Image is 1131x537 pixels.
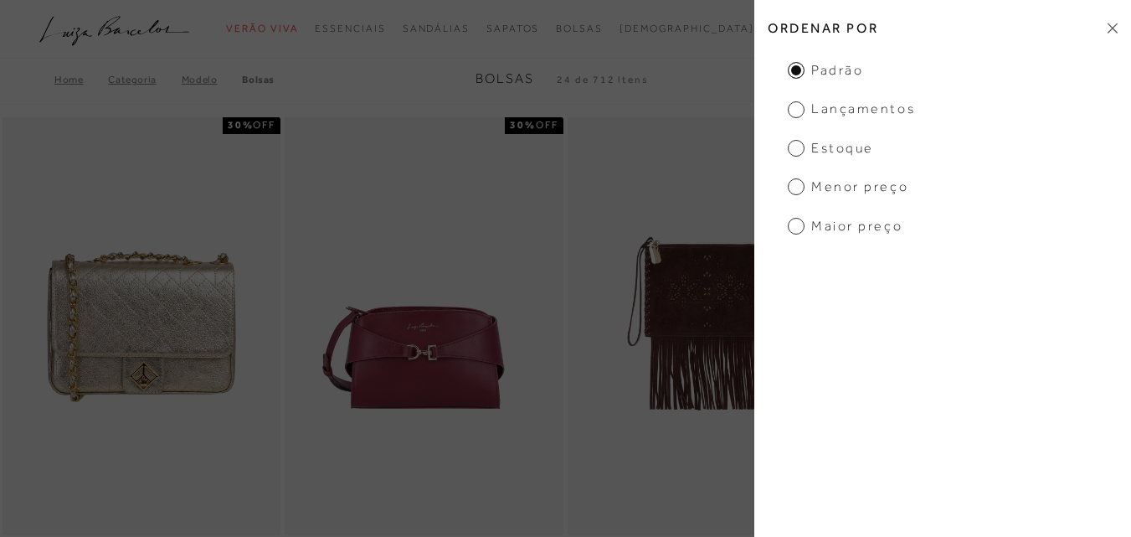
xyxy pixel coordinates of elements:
a: categoryNavScreenReaderText [315,13,385,44]
img: BOLSA DE MÃO EM CAMURÇA CAFÉ COM PERFUROS E FRANJAS [569,120,845,533]
span: OFF [536,119,558,131]
a: categoryNavScreenReaderText [486,13,539,44]
a: BOLSA PEQUENA EM COURO MARSALA COM FERRAGEM EM GANCHO BOLSA PEQUENA EM COURO MARSALA COM FERRAGEM... [286,120,562,533]
a: Bolsas [242,74,275,85]
a: Categoria [108,74,181,85]
span: Sandálias [403,23,470,34]
span: 24 de 712 itens [557,74,649,85]
span: Maior preço [788,217,902,235]
a: BOLSA DE MÃO EM CAMURÇA CAFÉ COM PERFUROS E FRANJAS BOLSA DE MÃO EM CAMURÇA CAFÉ COM PERFUROS E F... [569,120,845,533]
span: Bolsas [556,23,603,34]
h2: Ordenar por [754,8,1131,48]
span: Bolsas [476,71,534,86]
a: categoryNavScreenReaderText [556,13,603,44]
img: BOLSA PEQUENA EM COURO MARSALA COM FERRAGEM EM GANCHO [286,120,562,533]
strong: 30% [228,119,254,131]
a: categoryNavScreenReaderText [403,13,470,44]
span: [DEMOGRAPHIC_DATA] [619,23,754,34]
img: Bolsa média pesponto monograma dourado [4,120,280,533]
span: OFF [253,119,275,131]
span: Estoque [788,139,874,157]
a: Modelo [182,74,243,85]
span: Lançamentos [788,100,915,118]
span: Sapatos [486,23,539,34]
span: Verão Viva [226,23,298,34]
a: Home [54,74,108,85]
a: Bolsa média pesponto monograma dourado Bolsa média pesponto monograma dourado [4,120,280,533]
a: noSubCategoriesText [619,13,754,44]
span: Padrão [788,61,863,80]
a: categoryNavScreenReaderText [226,13,298,44]
span: Essenciais [315,23,385,34]
span: Menor preço [788,178,908,196]
strong: 30% [510,119,536,131]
